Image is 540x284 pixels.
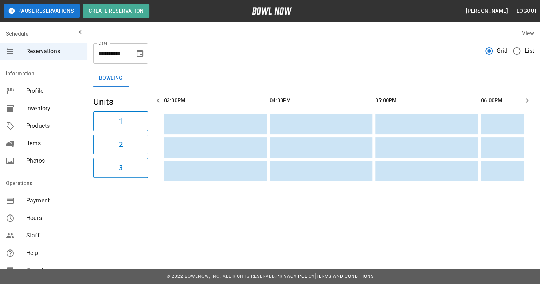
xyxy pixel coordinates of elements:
[166,274,276,279] span: © 2022 BowlNow, Inc. All Rights Reserved.
[93,70,129,87] button: Bowling
[26,249,82,257] span: Help
[270,90,372,111] th: 04:00PM
[93,96,148,108] h5: Units
[26,231,82,240] span: Staff
[375,90,478,111] th: 05:00PM
[83,4,149,18] button: Create Reservation
[26,139,82,148] span: Items
[463,4,510,18] button: [PERSON_NAME]
[497,47,508,55] span: Grid
[26,47,82,56] span: Reservations
[26,122,82,130] span: Products
[26,214,82,222] span: Hours
[93,70,534,87] div: inventory tabs
[4,4,80,18] button: Pause Reservations
[26,157,82,165] span: Photos
[118,139,122,150] h6: 2
[252,7,292,15] img: logo
[93,158,148,178] button: 3
[93,135,148,154] button: 2
[514,4,540,18] button: Logout
[26,87,82,95] span: Profile
[316,274,374,279] a: Terms and Conditions
[521,30,534,37] label: View
[133,46,147,61] button: Choose date, selected date is Oct 3, 2025
[93,111,148,131] button: 1
[26,196,82,205] span: Payment
[118,162,122,174] h6: 3
[26,266,82,275] span: Reports
[276,274,314,279] a: Privacy Policy
[118,115,122,127] h6: 1
[524,47,534,55] span: List
[164,90,267,111] th: 03:00PM
[26,104,82,113] span: Inventory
